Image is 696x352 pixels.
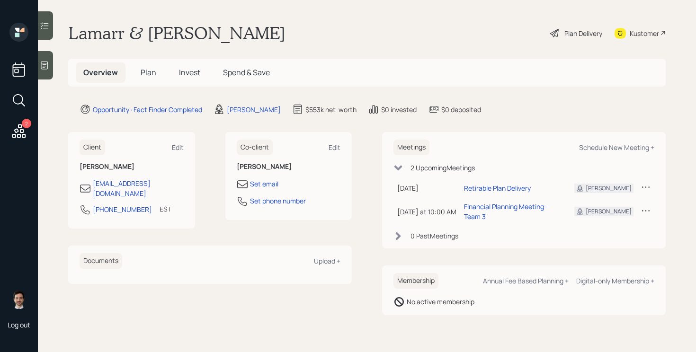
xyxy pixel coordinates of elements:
[80,163,184,171] h6: [PERSON_NAME]
[464,202,559,221] div: Financial Planning Meeting - Team 3
[9,290,28,309] img: jonah-coleman-headshot.png
[305,105,357,114] div: $553k net-worth
[223,67,270,78] span: Spend & Save
[80,140,105,155] h6: Client
[250,196,306,206] div: Set phone number
[8,320,30,329] div: Log out
[68,23,286,44] h1: Lamarr & [PERSON_NAME]
[564,28,602,38] div: Plan Delivery
[93,105,202,114] div: Opportunity · Fact Finder Completed
[93,204,152,214] div: [PHONE_NUMBER]
[576,276,654,285] div: Digital-only Membership +
[586,207,632,216] div: [PERSON_NAME]
[80,253,122,269] h6: Documents
[93,178,184,198] div: [EMAIL_ADDRESS][DOMAIN_NAME]
[410,231,458,241] div: 0 Past Meeting s
[22,119,31,128] div: 2
[483,276,569,285] div: Annual Fee Based Planning +
[410,163,475,173] div: 2 Upcoming Meeting s
[172,143,184,152] div: Edit
[397,207,456,217] div: [DATE] at 10:00 AM
[237,140,273,155] h6: Co-client
[250,179,278,189] div: Set email
[393,140,429,155] h6: Meetings
[579,143,654,152] div: Schedule New Meeting +
[586,184,632,193] div: [PERSON_NAME]
[441,105,481,114] div: $0 deposited
[464,183,531,193] div: Retirable Plan Delivery
[630,28,659,38] div: Kustomer
[179,67,200,78] span: Invest
[83,67,118,78] span: Overview
[314,256,340,265] div: Upload +
[237,163,341,171] h6: [PERSON_NAME]
[329,143,340,152] div: Edit
[397,183,456,193] div: [DATE]
[393,273,438,289] h6: Membership
[227,105,281,114] div: [PERSON_NAME]
[407,297,474,307] div: No active membership
[381,105,417,114] div: $0 invested
[160,204,171,214] div: EST
[141,67,156,78] span: Plan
